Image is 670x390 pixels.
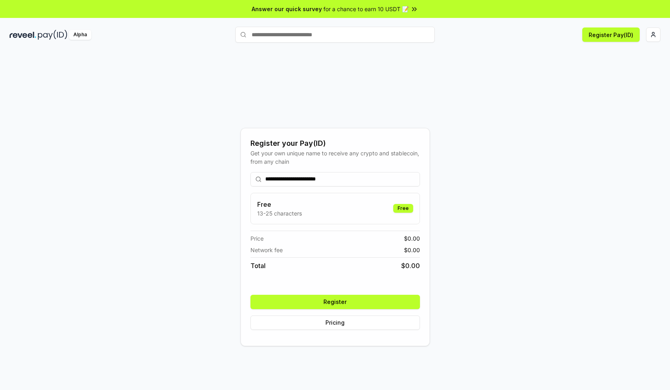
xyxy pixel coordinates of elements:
button: Register [250,295,420,309]
div: Alpha [69,30,91,40]
span: $ 0.00 [404,234,420,243]
button: Pricing [250,316,420,330]
p: 13-25 characters [257,209,302,218]
div: Register your Pay(ID) [250,138,420,149]
span: $ 0.00 [404,246,420,254]
img: pay_id [38,30,67,40]
span: Network fee [250,246,283,254]
button: Register Pay(ID) [582,27,640,42]
div: Free [393,204,413,213]
img: reveel_dark [10,30,36,40]
span: $ 0.00 [401,261,420,270]
div: Get your own unique name to receive any crypto and stablecoin, from any chain [250,149,420,166]
span: Price [250,234,264,243]
span: Answer our quick survey [252,5,322,13]
span: for a chance to earn 10 USDT 📝 [323,5,409,13]
span: Total [250,261,266,270]
h3: Free [257,200,302,209]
